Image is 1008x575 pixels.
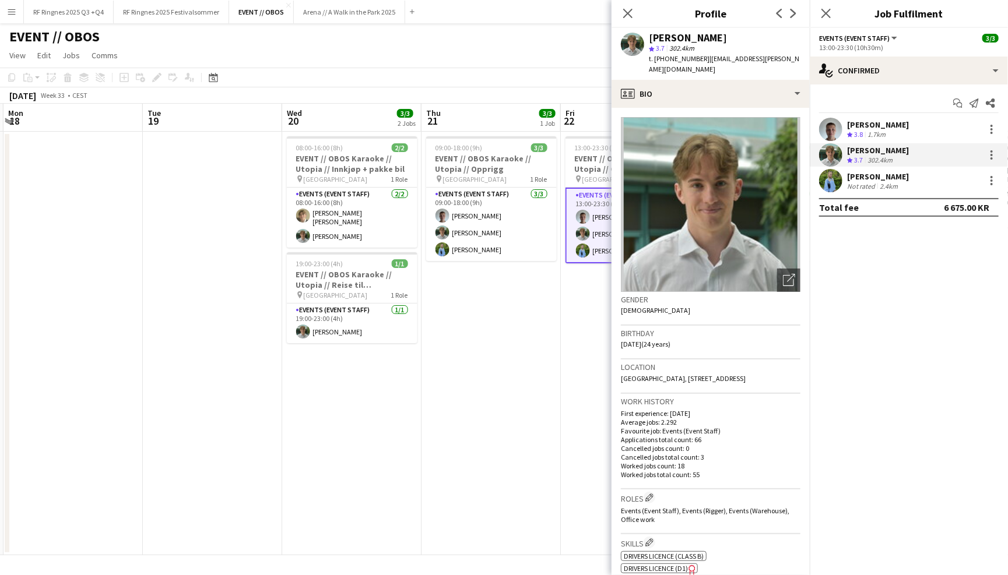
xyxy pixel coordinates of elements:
div: [DATE] [9,90,36,101]
h1: EVENT // OBOS [9,28,100,45]
div: [PERSON_NAME] [847,171,909,182]
span: 3/3 [531,143,547,152]
h3: EVENT // OBOS Karaoke // Utopia // Reise til [GEOGRAPHIC_DATA] [287,269,417,290]
span: 3/3 [397,109,413,118]
app-job-card: 08:00-16:00 (8h)2/2EVENT // OBOS Karaoke // Utopia // Innkjøp + pakke bil [GEOGRAPHIC_DATA]1 Role... [287,136,417,248]
p: Favourite job: Events (Event Staff) [621,426,800,435]
span: [DEMOGRAPHIC_DATA] [621,306,690,315]
span: 08:00-16:00 (8h) [296,143,343,152]
app-card-role: Events (Event Staff)2/208:00-16:00 (8h)[PERSON_NAME] [PERSON_NAME][PERSON_NAME] [287,188,417,248]
span: 1 Role [391,291,408,299]
app-job-card: 13:00-23:30 (10h30m)3/3EVENT // OBOS Karaoke // Utopia // Gjennomføring [GEOGRAPHIC_DATA]1 RoleEv... [566,136,696,263]
h3: Birthday [621,328,800,338]
p: Worked jobs count: 18 [621,461,800,470]
app-card-role: Events (Event Staff)3/313:00-23:30 (10h30m)[PERSON_NAME][PERSON_NAME][PERSON_NAME] [566,188,696,263]
div: Open photos pop-in [777,269,800,292]
span: 3.7 [656,44,665,52]
div: [PERSON_NAME] [649,33,727,43]
span: Comms [92,50,118,61]
a: View [5,48,30,63]
app-card-role: Events (Event Staff)3/309:00-18:00 (9h)[PERSON_NAME][PERSON_NAME][PERSON_NAME] [426,188,557,261]
div: [PERSON_NAME] [847,145,909,156]
app-card-role: Events (Event Staff)1/119:00-23:00 (4h)[PERSON_NAME] [287,304,417,343]
span: [GEOGRAPHIC_DATA] [304,291,368,299]
p: Applications total count: 66 [621,435,800,444]
h3: Location [621,362,800,372]
span: [GEOGRAPHIC_DATA] [443,175,507,184]
h3: Work history [621,396,800,407]
div: [PERSON_NAME] [847,119,909,130]
span: Wed [287,108,302,118]
span: 1 Role [531,175,547,184]
span: Tue [147,108,161,118]
div: Bio [612,80,810,108]
span: Events (Event Staff), Events (Rigger), Events (Warehouse), Office work [621,506,789,524]
span: Thu [426,108,441,118]
h3: Job Fulfilment [810,6,1008,21]
span: 09:00-18:00 (9h) [435,143,483,152]
a: Comms [87,48,122,63]
p: Cancelled jobs count: 0 [621,444,800,453]
h3: Profile [612,6,810,21]
a: Edit [33,48,55,63]
h3: Skills [621,537,800,549]
span: 20 [285,114,302,128]
p: Worked jobs total count: 55 [621,470,800,479]
span: 302.4km [667,44,697,52]
span: 1/1 [392,259,408,268]
span: 3.7 [854,156,863,164]
span: Edit [37,50,51,61]
button: Events (Event Staff) [819,34,899,43]
span: Mon [8,108,23,118]
p: First experience: [DATE] [621,409,800,418]
div: 13:00-23:30 (10h30m) [819,43,999,52]
div: 1.7km [865,130,888,140]
div: Not rated [847,182,877,191]
h3: Roles [621,492,800,504]
div: Total fee [819,202,859,213]
span: 21 [424,114,441,128]
button: Arena // A Walk in the Park 2025 [294,1,405,23]
div: 302.4km [865,156,895,165]
div: 2.4km [877,182,900,191]
span: [GEOGRAPHIC_DATA] [304,175,368,184]
span: Jobs [62,50,80,61]
span: 3.8 [854,130,863,139]
span: 22 [564,114,575,128]
span: Fri [566,108,575,118]
span: 18 [6,114,23,128]
app-job-card: 19:00-23:00 (4h)1/1EVENT // OBOS Karaoke // Utopia // Reise til [GEOGRAPHIC_DATA] [GEOGRAPHIC_DAT... [287,252,417,343]
button: RF Ringnes 2025 Festivalsommer [114,1,229,23]
div: 1 Job [540,119,555,128]
span: Drivers Licence (D1) [624,564,688,573]
span: t. [PHONE_NUMBER] [649,54,710,63]
span: | [EMAIL_ADDRESS][PERSON_NAME][DOMAIN_NAME] [649,54,799,73]
a: Jobs [58,48,85,63]
span: Drivers Licence (Class B) [624,552,704,560]
h3: Gender [621,294,800,305]
span: View [9,50,26,61]
app-job-card: 09:00-18:00 (9h)3/3EVENT // OBOS Karaoke // Utopia // Opprigg [GEOGRAPHIC_DATA]1 RoleEvents (Even... [426,136,557,261]
span: Events (Event Staff) [819,34,890,43]
span: [DATE] (24 years) [621,340,670,348]
div: 2 Jobs [398,119,416,128]
button: RF Ringnes 2025 Q3 +Q4 [24,1,114,23]
span: 2/2 [392,143,408,152]
span: 3/3 [539,109,556,118]
div: CEST [72,91,87,100]
div: 6 675.00 KR [944,202,989,213]
span: 3/3 [982,34,999,43]
h3: EVENT // OBOS Karaoke // Utopia // Opprigg [426,153,557,174]
img: Crew avatar or photo [621,117,800,292]
span: [GEOGRAPHIC_DATA], [STREET_ADDRESS] [621,374,746,383]
span: 1 Role [391,175,408,184]
span: Week 33 [38,91,68,100]
span: [GEOGRAPHIC_DATA] [582,175,647,184]
p: Average jobs: 2.292 [621,418,800,426]
p: Cancelled jobs total count: 3 [621,453,800,461]
div: Confirmed [810,57,1008,84]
